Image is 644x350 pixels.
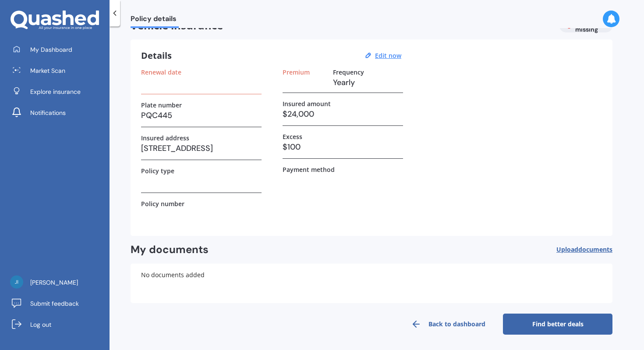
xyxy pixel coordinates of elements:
[10,275,23,289] img: 9b0722cdeac661ac6666983742e71e30
[131,19,552,32] span: Vehicle insurance
[283,100,331,107] label: Insured amount
[30,320,51,329] span: Log out
[7,295,110,312] a: Submit feedback
[556,246,612,253] span: Upload
[7,274,110,291] a: [PERSON_NAME]
[556,243,612,257] button: Uploaddocuments
[141,200,184,207] label: Policy number
[7,62,110,79] a: Market Scan
[393,314,503,335] a: Back to dashboard
[375,51,401,60] u: Edit now
[131,264,612,303] div: No documents added
[283,68,310,76] label: Premium
[30,66,65,75] span: Market Scan
[141,134,189,142] label: Insured address
[30,87,81,96] span: Explore insurance
[7,83,110,100] a: Explore insurance
[141,68,181,76] label: Renewal date
[283,166,335,173] label: Payment method
[333,68,364,76] label: Frequency
[141,50,172,61] h3: Details
[141,167,174,175] label: Policy type
[30,278,78,287] span: [PERSON_NAME]
[131,243,209,257] h2: My documents
[141,142,262,155] h3: [STREET_ADDRESS]
[333,76,403,89] h3: Yearly
[283,140,403,154] h3: $100
[578,245,612,254] span: documents
[141,109,262,122] h3: PQC445
[30,45,72,54] span: My Dashboard
[141,101,182,109] label: Plate number
[372,52,404,60] button: Edit now
[30,108,66,117] span: Notifications
[503,314,612,335] a: Find better deals
[131,14,179,26] span: Policy details
[30,299,79,308] span: Submit feedback
[283,107,403,121] h3: $24,000
[7,104,110,121] a: Notifications
[7,41,110,58] a: My Dashboard
[283,133,302,140] label: Excess
[7,316,110,333] a: Log out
